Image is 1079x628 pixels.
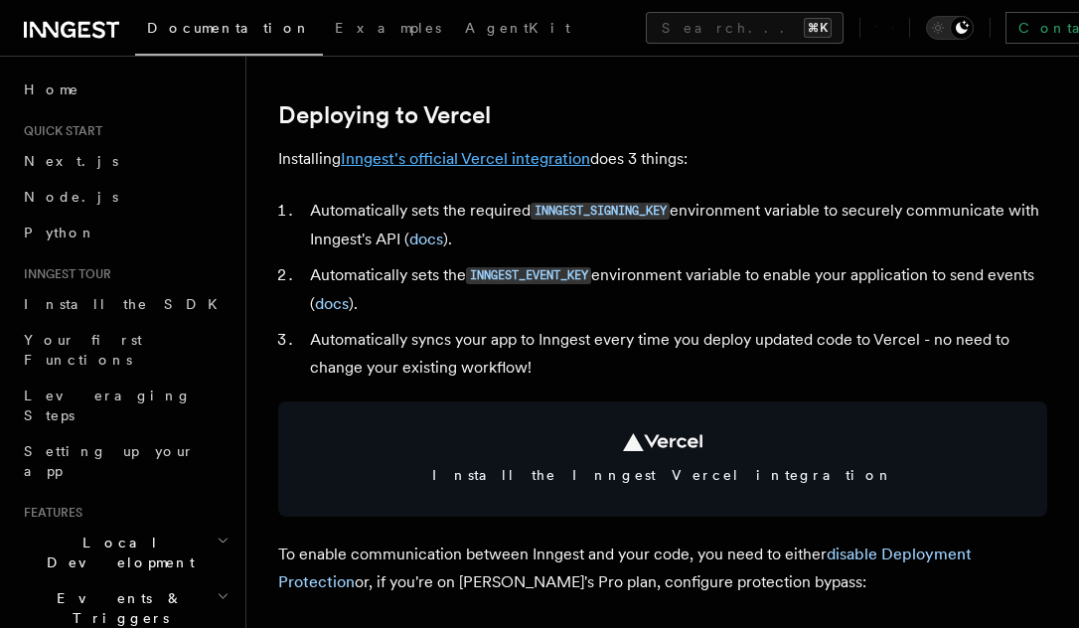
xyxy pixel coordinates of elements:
[24,296,230,312] span: Install the SDK
[409,230,443,248] a: docs
[453,6,582,54] a: AgentKit
[323,6,453,54] a: Examples
[24,79,79,99] span: Home
[24,189,118,205] span: Node.js
[16,505,82,521] span: Features
[804,18,832,38] kbd: ⌘K
[646,12,844,44] button: Search...⌘K
[24,153,118,169] span: Next.js
[278,401,1047,517] a: Install the Inngest Vercel integration
[304,261,1047,318] li: Automatically sets the environment variable to enable your application to send events ( ).
[16,525,233,580] button: Local Development
[16,266,111,282] span: Inngest tour
[304,326,1047,382] li: Automatically syncs your app to Inngest every time you deploy updated code to Vercel - no need to...
[278,145,1047,173] p: Installing does 3 things:
[16,72,233,107] a: Home
[16,179,233,215] a: Node.js
[24,225,96,240] span: Python
[531,201,670,220] a: INNGEST_SIGNING_KEY
[278,541,1047,596] p: To enable communication between Inngest and your code, you need to either or, if you're on [PERSO...
[135,6,323,56] a: Documentation
[24,443,195,479] span: Setting up your app
[341,149,590,168] a: Inngest's official Vercel integration
[466,267,591,284] code: INNGEST_EVENT_KEY
[147,20,311,36] span: Documentation
[16,322,233,378] a: Your first Functions
[16,433,233,489] a: Setting up your app
[335,20,441,36] span: Examples
[278,545,972,591] a: disable Deployment Protection
[304,197,1047,253] li: Automatically sets the required environment variable to securely communicate with Inngest's API ( ).
[926,16,974,40] button: Toggle dark mode
[465,20,570,36] span: AgentKit
[16,215,233,250] a: Python
[531,203,670,220] code: INNGEST_SIGNING_KEY
[16,378,233,433] a: Leveraging Steps
[24,332,142,368] span: Your first Functions
[16,123,102,139] span: Quick start
[24,388,192,423] span: Leveraging Steps
[315,294,349,313] a: docs
[16,143,233,179] a: Next.js
[16,533,217,572] span: Local Development
[16,286,233,322] a: Install the SDK
[302,465,1023,485] span: Install the Inngest Vercel integration
[278,101,491,129] a: Deploying to Vercel
[16,588,217,628] span: Events & Triggers
[466,265,591,284] a: INNGEST_EVENT_KEY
